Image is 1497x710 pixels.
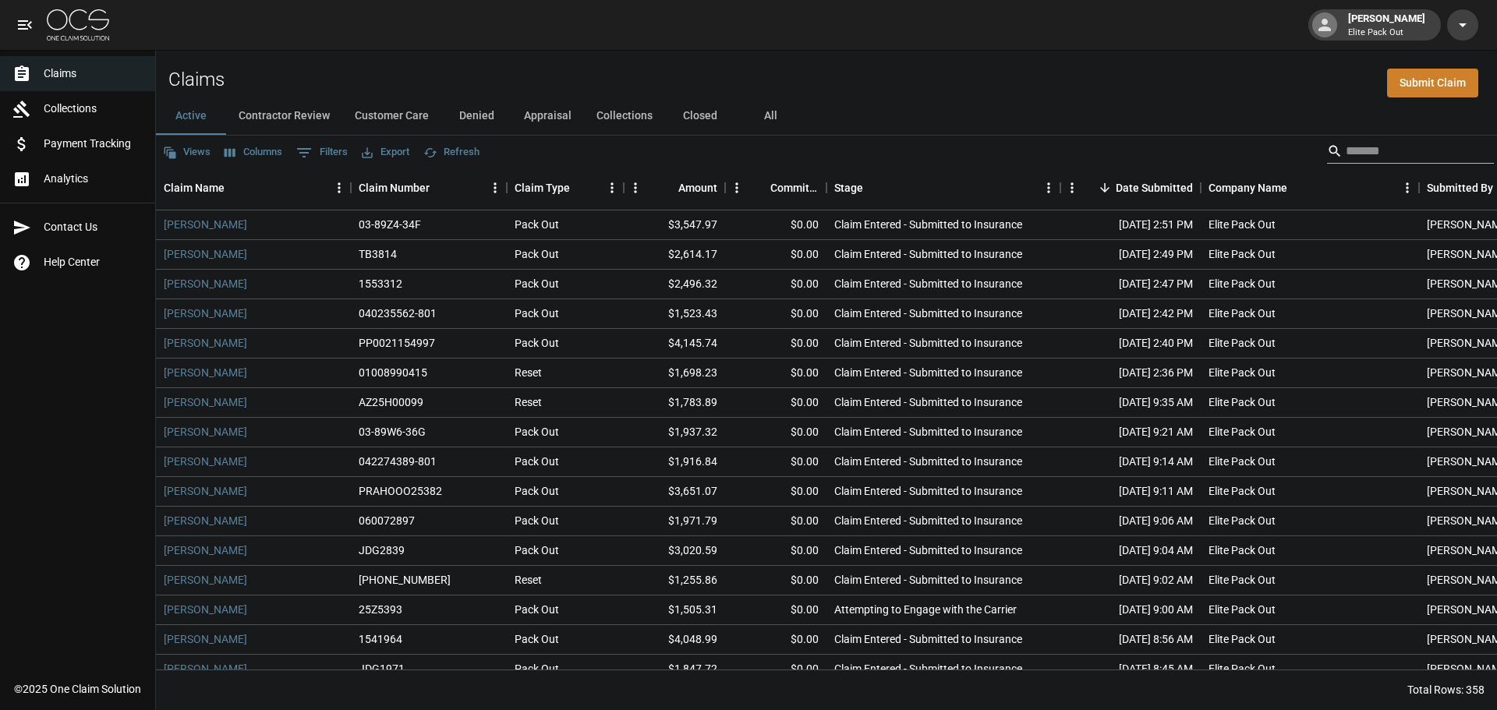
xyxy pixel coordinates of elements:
button: Customer Care [342,97,441,135]
div: Claim Number [359,166,430,210]
div: Claim Name [156,166,351,210]
div: $0.00 [725,536,826,566]
div: JDG2839 [359,542,405,558]
button: Sort [748,177,770,199]
div: [DATE] 9:14 AM [1060,447,1201,477]
div: $0.00 [725,418,826,447]
div: Committed Amount [725,166,826,210]
button: Menu [327,176,351,200]
a: [PERSON_NAME] [164,631,247,647]
div: $0.00 [725,566,826,595]
button: Export [358,140,413,164]
div: [PERSON_NAME] [1342,11,1432,39]
button: Show filters [292,140,352,165]
a: [PERSON_NAME] [164,661,247,676]
div: $1,971.79 [624,507,725,536]
div: [DATE] 9:02 AM [1060,566,1201,595]
div: Claim Entered - Submitted to Insurance [834,217,1022,232]
div: 25Z5393 [359,602,402,617]
div: Elite Pack Out [1209,542,1276,558]
div: $0.00 [725,595,826,625]
div: Pack Out [515,424,559,440]
div: Reset [515,394,542,410]
div: Elite Pack Out [1209,483,1276,499]
div: $1,698.23 [624,359,725,388]
a: [PERSON_NAME] [164,306,247,321]
div: Elite Pack Out [1209,661,1276,676]
a: Submit Claim [1387,69,1478,97]
div: 042274389-801 [359,454,437,469]
div: 040235562-801 [359,306,437,321]
div: [DATE] 9:06 AM [1060,507,1201,536]
div: $0.00 [725,299,826,329]
a: [PERSON_NAME] [164,217,247,232]
button: Menu [483,176,507,200]
div: 060072897 [359,513,415,528]
div: [DATE] 8:56 AM [1060,625,1201,655]
button: Menu [600,176,624,200]
button: Menu [1396,176,1419,200]
div: [DATE] 9:04 AM [1060,536,1201,566]
div: Search [1327,139,1494,167]
span: Help Center [44,254,143,270]
div: $2,496.32 [624,270,725,299]
button: Menu [624,176,647,200]
div: $0.00 [725,270,826,299]
div: Pack Out [515,513,559,528]
div: $1,847.72 [624,655,725,684]
div: $0.00 [725,507,826,536]
a: [PERSON_NAME] [164,602,247,617]
div: [DATE] 9:00 AM [1060,595,1201,625]
div: [DATE] 2:51 PM [1060,210,1201,240]
span: Contact Us [44,219,143,235]
div: 03-89Z4-34F [359,217,421,232]
div: Elite Pack Out [1209,365,1276,380]
span: Claims [44,65,143,82]
div: PP0021154997 [359,335,435,351]
button: Sort [656,177,678,199]
div: Elite Pack Out [1209,306,1276,321]
div: Committed Amount [770,166,819,210]
a: [PERSON_NAME] [164,454,247,469]
div: Pack Out [515,602,559,617]
div: Date Submitted [1060,166,1201,210]
div: Stage [826,166,1060,210]
div: Claim Entered - Submitted to Insurance [834,306,1022,321]
div: TB3814 [359,246,397,262]
div: 1553312 [359,276,402,291]
div: $1,937.32 [624,418,725,447]
a: [PERSON_NAME] [164,394,247,410]
div: Pack Out [515,631,559,647]
div: Claim Number [351,166,507,210]
a: [PERSON_NAME] [164,246,247,262]
button: Refresh [419,140,483,164]
div: PRAHOOO25382 [359,483,442,499]
button: Sort [863,177,885,199]
div: Pack Out [515,542,559,558]
a: [PERSON_NAME] [164,424,247,440]
a: [PERSON_NAME] [164,542,247,558]
div: $0.00 [725,359,826,388]
div: $0.00 [725,388,826,418]
div: Claim Entered - Submitted to Insurance [834,454,1022,469]
div: $2,614.17 [624,240,725,270]
div: dynamic tabs [156,97,1497,135]
span: Analytics [44,171,143,187]
div: $1,255.86 [624,566,725,595]
p: Elite Pack Out [1348,26,1425,40]
button: All [735,97,805,135]
button: Menu [1037,176,1060,200]
a: [PERSON_NAME] [164,365,247,380]
div: $1,916.84 [624,447,725,477]
div: 1006-32-2005 [359,572,451,588]
button: Sort [1287,177,1309,199]
h2: Claims [168,69,225,91]
div: Company Name [1209,166,1287,210]
div: Company Name [1201,166,1419,210]
div: $3,547.97 [624,210,725,240]
div: Elite Pack Out [1209,602,1276,617]
div: $0.00 [725,625,826,655]
button: Collections [584,97,665,135]
button: Sort [225,177,246,199]
div: $1,523.43 [624,299,725,329]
